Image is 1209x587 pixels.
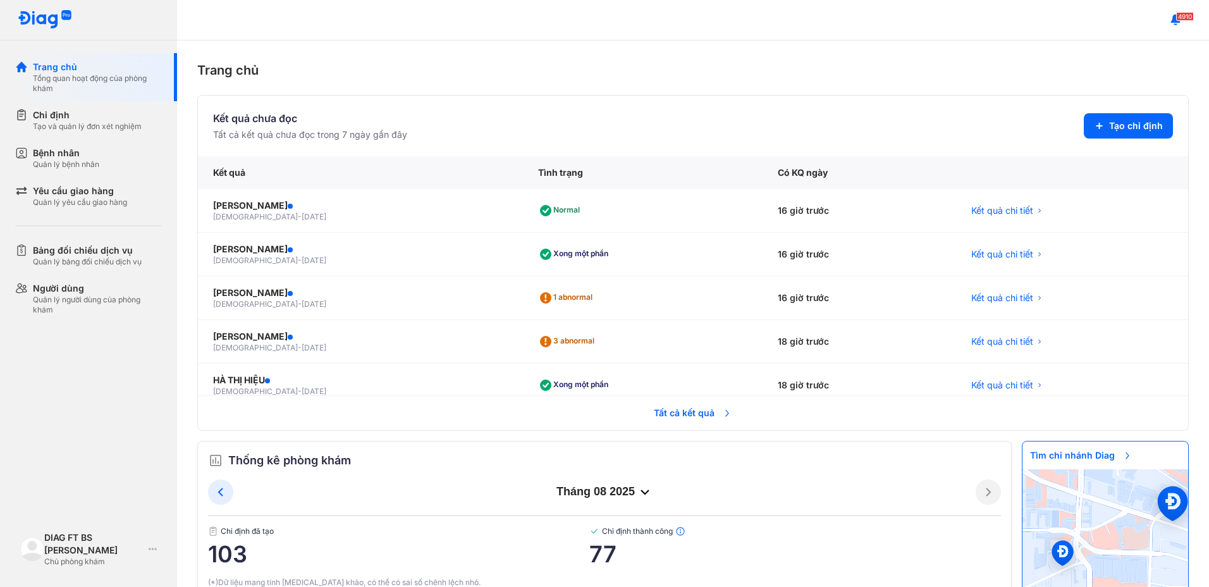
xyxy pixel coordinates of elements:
span: Tất cả kết quả [646,399,740,427]
span: Kết quả chi tiết [971,292,1033,304]
div: Quản lý bảng đối chiếu dịch vụ [33,257,142,267]
span: [DEMOGRAPHIC_DATA] [213,386,298,396]
span: Chỉ định đã tạo [208,526,589,536]
div: tháng 08 2025 [233,485,976,500]
img: checked-green.01cc79e0.svg [589,526,599,536]
img: info.7e716105.svg [675,526,685,536]
span: [DATE] [302,386,326,396]
span: Tìm chi nhánh Diag [1022,442,1140,469]
div: [PERSON_NAME] [213,199,508,212]
span: [DATE] [302,256,326,265]
span: - [298,299,302,309]
div: 18 giờ trước [763,364,956,407]
span: Kết quả chi tiết [971,248,1033,261]
div: Có KQ ngày [763,156,956,189]
img: order.5a6da16c.svg [208,453,223,468]
button: Tạo chỉ định [1084,113,1173,139]
span: Tạo chỉ định [1109,120,1163,132]
div: Trang chủ [33,61,162,73]
span: Kết quả chi tiết [971,204,1033,217]
span: [DATE] [302,212,326,221]
span: Thống kê phòng khám [228,452,351,469]
span: Kết quả chi tiết [971,379,1033,392]
span: - [298,212,302,221]
div: [PERSON_NAME] [213,243,508,256]
span: - [298,343,302,352]
div: Chỉ định [33,109,142,121]
div: 16 giờ trước [763,233,956,276]
div: HÀ THỊ HIỆU [213,374,508,386]
div: Bệnh nhân [33,147,99,159]
div: Tình trạng [523,156,762,189]
div: Kết quả chưa đọc [213,111,407,126]
div: [PERSON_NAME] [213,287,508,299]
div: 1 abnormal [538,288,598,308]
span: [DATE] [302,343,326,352]
div: Tạo và quản lý đơn xét nghiệm [33,121,142,132]
span: Chỉ định thành công [589,526,1001,536]
span: 77 [589,541,1001,567]
div: 3 abnormal [538,331,599,352]
span: - [298,256,302,265]
div: Yêu cầu giao hàng [33,185,127,197]
div: Xong một phần [538,244,613,264]
span: [DEMOGRAPHIC_DATA] [213,256,298,265]
span: [DEMOGRAPHIC_DATA] [213,343,298,352]
span: - [298,386,302,396]
div: 16 giờ trước [763,189,956,233]
img: document.50c4cfd0.svg [208,526,218,536]
div: Quản lý bệnh nhân [33,159,99,170]
div: Chủ phòng khám [44,557,144,567]
div: Kết quả [198,156,523,189]
div: DIAG FT BS [PERSON_NAME] [44,531,144,557]
div: Tất cả kết quả chưa đọc trong 7 ngày gần đây [213,128,407,141]
img: logo [20,537,44,561]
span: 4910 [1176,12,1194,21]
div: 16 giờ trước [763,276,956,320]
div: Tổng quan hoạt động của phòng khám [33,73,162,94]
div: Người dùng [33,282,162,295]
span: 103 [208,541,589,567]
span: Kết quả chi tiết [971,335,1033,348]
div: 18 giờ trước [763,320,956,364]
div: Xong một phần [538,375,613,395]
div: Normal [538,201,585,221]
span: [DEMOGRAPHIC_DATA] [213,212,298,221]
span: [DATE] [302,299,326,309]
div: Trang chủ [197,61,1189,80]
div: [PERSON_NAME] [213,330,508,343]
span: [DEMOGRAPHIC_DATA] [213,299,298,309]
div: Quản lý người dùng của phòng khám [33,295,162,315]
div: Quản lý yêu cầu giao hàng [33,197,127,207]
div: Bảng đối chiếu dịch vụ [33,244,142,257]
img: logo [18,10,72,30]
